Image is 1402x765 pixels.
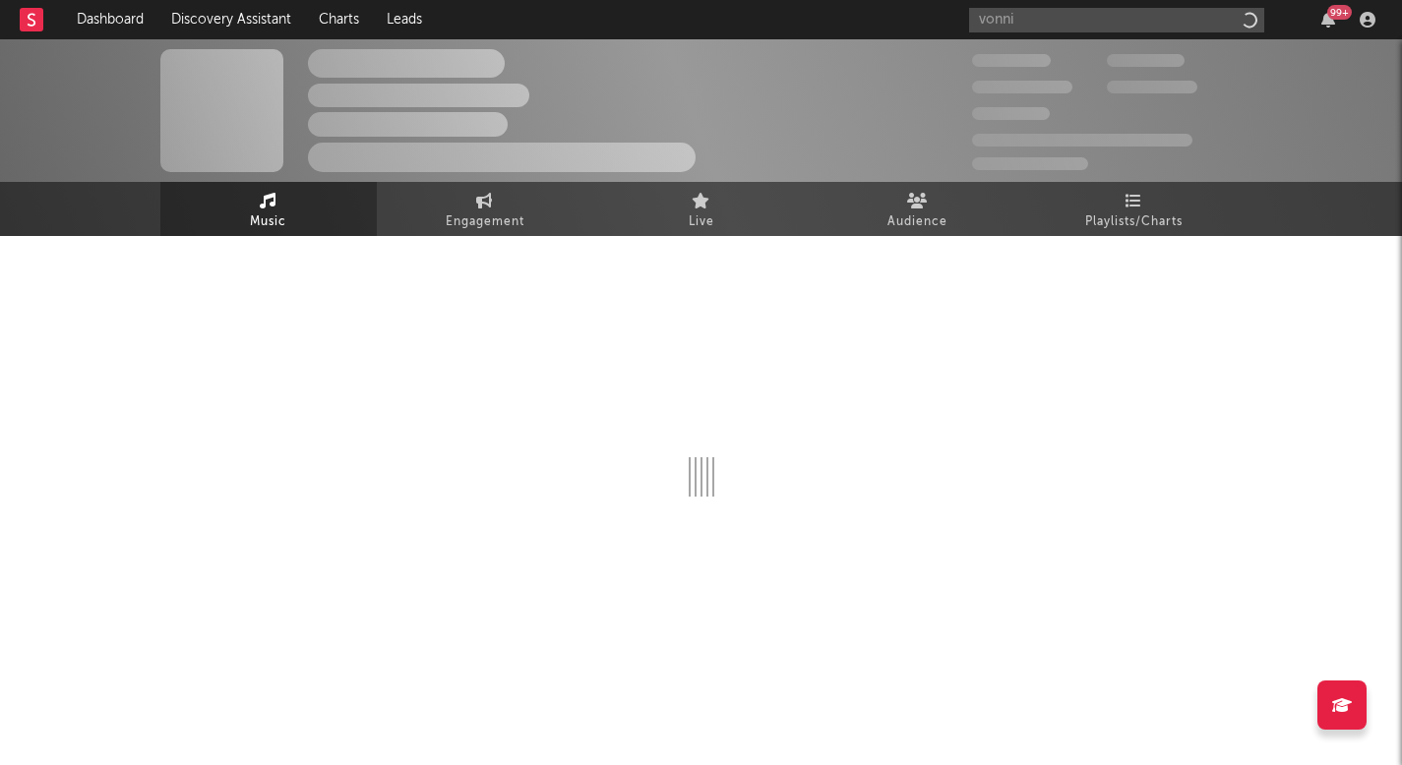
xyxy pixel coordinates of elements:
a: Playlists/Charts [1026,182,1243,236]
span: Live [689,210,714,234]
a: Engagement [377,182,593,236]
span: Music [250,210,286,234]
span: Engagement [446,210,524,234]
button: 99+ [1321,12,1335,28]
a: Music [160,182,377,236]
a: Live [593,182,810,236]
span: 300,000 [972,54,1051,67]
span: 100,000 [1107,54,1185,67]
span: Jump Score: 85.0 [972,157,1088,170]
input: Search for artists [969,8,1264,32]
span: Playlists/Charts [1085,210,1183,234]
span: 50,000,000 [972,81,1072,93]
a: Audience [810,182,1026,236]
span: 50,000,000 Monthly Listeners [972,134,1192,147]
div: 99 + [1327,5,1352,20]
span: 1,000,000 [1107,81,1197,93]
span: 100,000 [972,107,1050,120]
span: Audience [887,210,947,234]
